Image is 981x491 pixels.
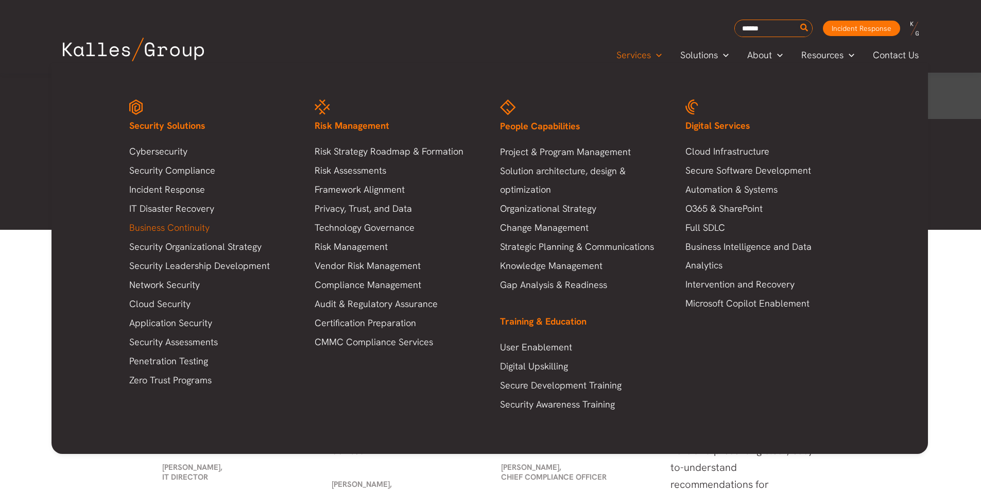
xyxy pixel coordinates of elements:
[685,180,850,199] a: Automation & Systems
[685,199,850,218] a: O365 & SharePoint
[315,257,479,275] a: Vendor Risk Management
[685,142,850,161] a: Cloud Infrastructure
[607,46,928,63] nav: Primary Site Navigation
[747,47,772,63] span: About
[129,333,294,351] a: Security Assessments
[315,120,389,131] span: Risk Management
[500,143,665,161] a: Project & Program Management
[129,120,205,131] span: Security Solutions
[500,338,665,357] a: User Enablement
[129,142,294,161] a: Cybersecurity
[129,199,294,218] a: IT Disaster Recovery
[685,218,850,237] a: Full SDLC
[162,462,222,482] span: [PERSON_NAME], IT Director
[315,333,479,351] a: CMMC Compliance Services
[315,199,479,218] a: Privacy, Trust, and Data
[873,47,919,63] span: Contact Us
[315,314,479,332] a: Certification Preparation
[63,38,204,61] img: Kalles Group
[129,371,294,390] a: Zero Trust Programs
[738,47,792,63] a: AboutMenu Toggle
[315,180,479,199] a: Framework Alignment
[671,47,738,63] a: SolutionsMenu Toggle
[500,120,580,132] span: People Capabilities
[844,47,854,63] span: Menu Toggle
[792,47,864,63] a: ResourcesMenu Toggle
[315,276,479,294] a: Compliance Management
[129,276,294,294] a: Network Security
[315,142,479,351] nav: Menu
[772,47,783,63] span: Menu Toggle
[607,47,671,63] a: ServicesMenu Toggle
[500,218,665,237] a: Change Management
[685,238,850,275] a: Business Intelligence and Data Analytics
[685,120,750,131] span: Digital Services
[500,395,665,414] a: Security Awareness Training
[801,47,844,63] span: Resources
[129,180,294,199] a: Incident Response
[315,161,479,180] a: Risk Assessments
[315,218,479,237] a: Technology Governance
[129,161,294,180] a: Security Compliance
[685,161,850,180] a: Secure Software Development
[129,314,294,332] a: Application Security
[129,295,294,313] a: Cloud Security
[315,295,479,313] a: Audit & Regulatory Assurance
[500,238,665,256] a: Strategic Planning & Communications
[129,142,294,390] nav: Menu
[129,238,294,256] a: Security Organizational Strategy
[315,238,479,256] a: Risk Management
[823,21,900,36] a: Incident Response
[129,218,294,237] a: Business Continuity
[500,143,665,294] nav: Menu
[685,142,850,313] nav: Menu
[680,47,718,63] span: Solutions
[798,20,811,37] button: Search
[500,199,665,218] a: Organizational Strategy
[500,315,587,327] span: Training & Education
[315,142,479,161] a: Risk Strategy Roadmap & Formation
[685,275,850,294] a: Intervention and Recovery
[685,294,850,313] a: Microsoft Copilot Enablement
[129,257,294,275] a: Security Leadership Development
[129,352,294,370] a: Penetration Testing
[500,276,665,294] a: Gap Analysis & Readiness
[718,47,729,63] span: Menu Toggle
[501,462,607,482] span: [PERSON_NAME], Chief Compliance Officer
[500,357,665,376] a: Digital Upskilling
[500,257,665,275] a: Knowledge Management
[616,47,651,63] span: Services
[500,338,665,414] nav: Menu
[864,47,929,63] a: Contact Us
[651,47,662,63] span: Menu Toggle
[500,162,665,199] a: Solution architecture, design & optimization
[500,376,665,395] a: Secure Development Training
